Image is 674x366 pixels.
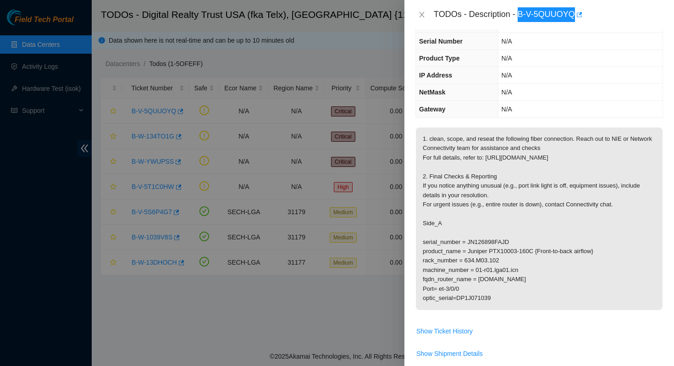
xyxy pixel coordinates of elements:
[419,105,446,113] span: Gateway
[419,38,463,45] span: Serial Number
[419,89,446,96] span: NetMask
[415,11,428,19] button: Close
[416,324,473,338] button: Show Ticket History
[416,349,483,359] span: Show Shipment Details
[416,326,473,336] span: Show Ticket History
[502,72,512,79] span: N/A
[416,128,663,310] p: 1. clean, scope, and reseat the following fiber connection. Reach out to NIE or Network Connectiv...
[416,346,483,361] button: Show Shipment Details
[419,55,459,62] span: Product Type
[419,72,452,79] span: IP Address
[502,38,512,45] span: N/A
[502,89,512,96] span: N/A
[418,11,425,18] span: close
[434,7,663,22] div: TODOs - Description - B-V-5QUUOYQ
[502,105,512,113] span: N/A
[502,55,512,62] span: N/A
